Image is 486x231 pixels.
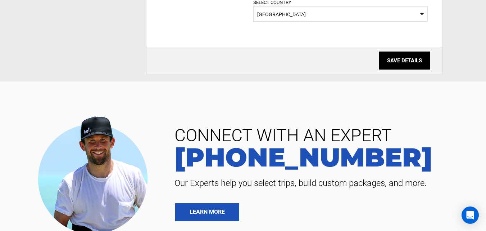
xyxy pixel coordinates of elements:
[169,127,475,144] span: CONNECT WITH AN EXPERT
[462,206,479,224] div: Open Intercom Messenger
[175,203,239,221] a: LEARN MORE
[169,177,475,189] span: Our Experts help you select trips, build custom packages, and more.
[169,144,475,170] a: [PHONE_NUMBER]
[257,11,424,18] span: [GEOGRAPHIC_DATA]
[253,6,428,22] span: Select box activate
[379,52,430,70] input: SAVE DETAILS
